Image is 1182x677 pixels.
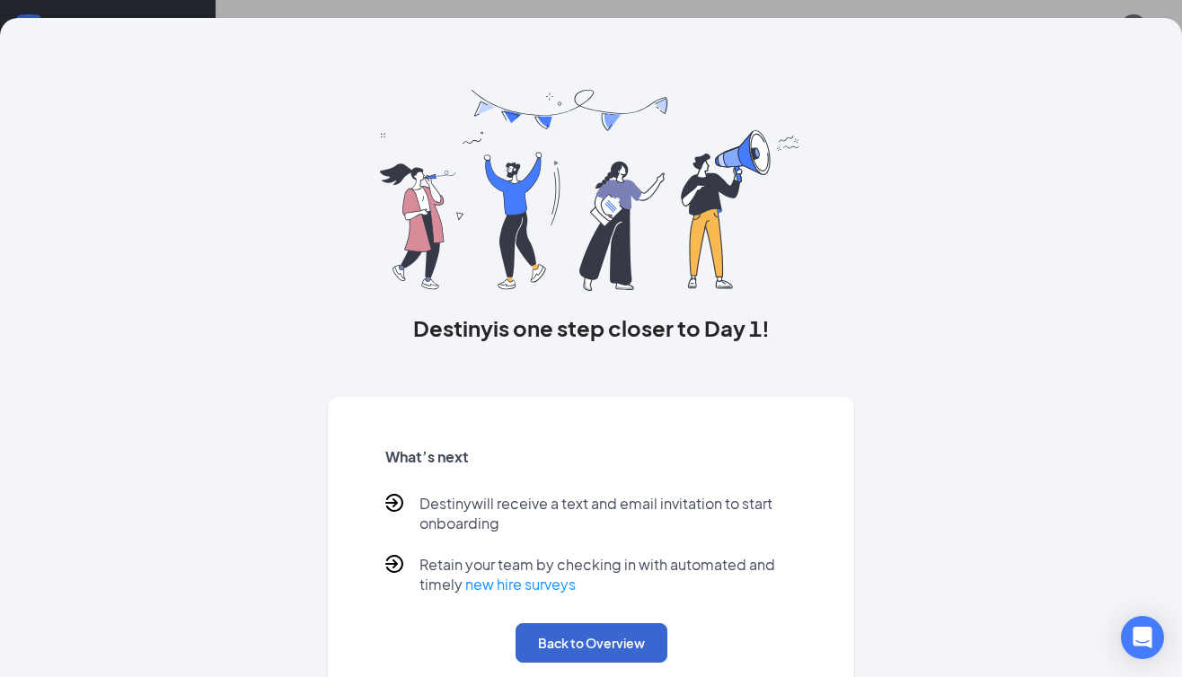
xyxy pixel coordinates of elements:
[328,312,855,343] h3: Destiny is one step closer to Day 1!
[380,90,801,291] img: you are all set
[385,447,798,467] h5: What’s next
[419,494,798,533] p: Destiny will receive a text and email invitation to start onboarding
[419,555,798,594] p: Retain your team by checking in with automated and timely
[1121,616,1164,659] div: Open Intercom Messenger
[465,575,576,593] a: new hire surveys
[516,623,667,663] button: Back to Overview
